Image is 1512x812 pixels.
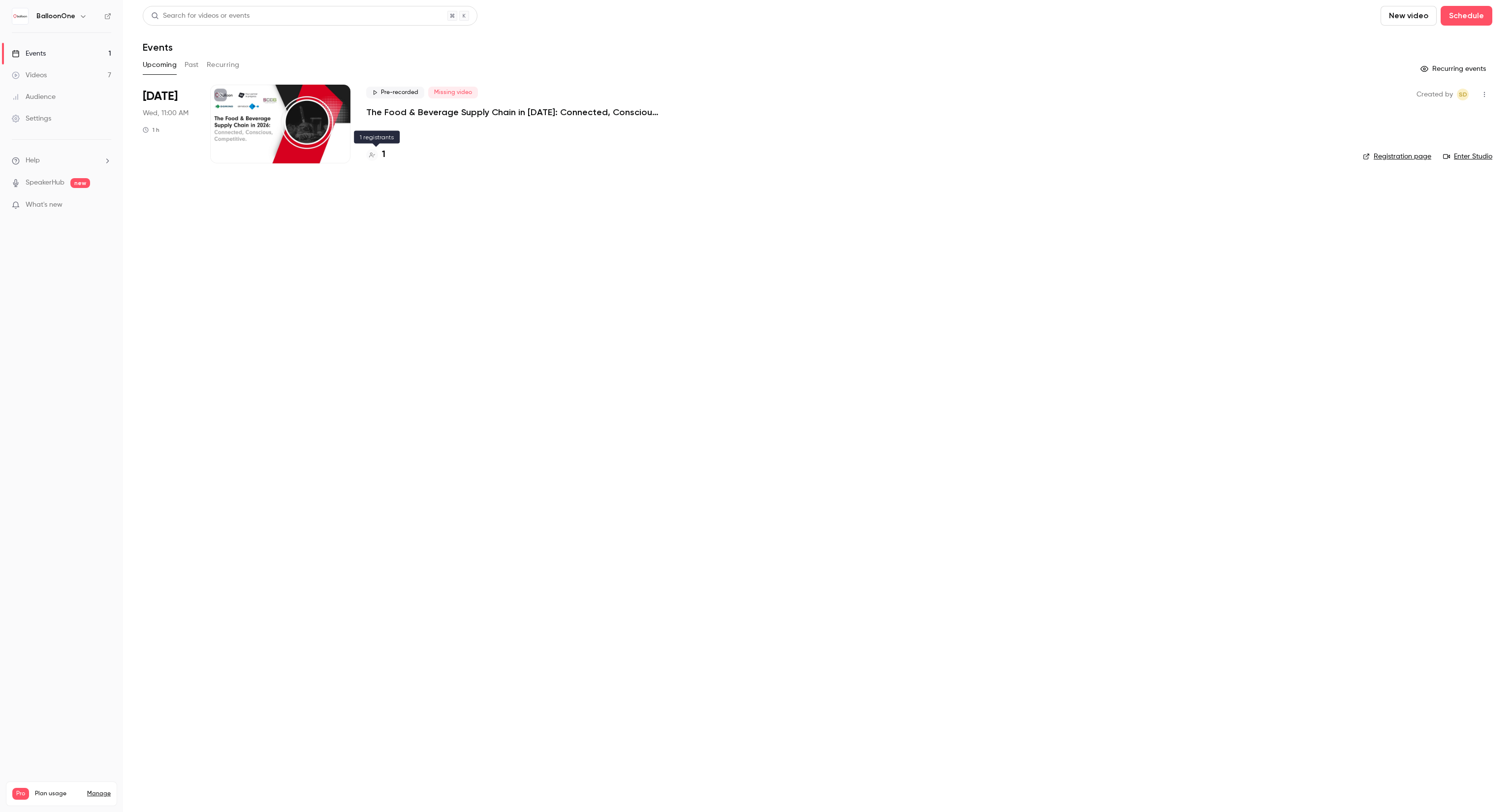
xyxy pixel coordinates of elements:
[428,87,478,98] span: Missing video
[143,126,159,134] div: 1 h
[36,11,75,21] h6: BalloonOne
[12,788,29,800] span: Pro
[12,8,28,24] img: BalloonOne
[35,790,81,798] span: Plan usage
[12,92,56,102] div: Audience
[26,156,40,166] span: Help
[366,106,661,118] a: The Food & Beverage Supply Chain in [DATE]: Connected, Conscious, Competitive.
[1443,152,1492,161] a: Enter Studio
[185,57,199,73] button: Past
[151,11,250,21] div: Search for videos or events
[382,148,385,161] h4: 1
[12,156,111,166] li: help-dropdown-opener
[366,148,385,161] a: 1
[12,70,47,80] div: Videos
[1441,6,1492,26] button: Schedule
[143,108,189,118] span: Wed, 11:00 AM
[99,201,111,210] iframe: Noticeable Trigger
[143,57,177,73] button: Upcoming
[26,200,63,210] span: What's new
[12,49,46,59] div: Events
[143,85,194,163] div: Oct 29 Wed, 11:00 AM (Europe/London)
[143,89,178,104] span: [DATE]
[1459,89,1467,100] span: SD
[366,87,424,98] span: Pre-recorded
[87,790,111,798] a: Manage
[207,57,240,73] button: Recurring
[70,178,90,188] span: new
[143,41,173,53] h1: Events
[1363,152,1431,161] a: Registration page
[1457,89,1469,100] span: Sitara Duggal
[1381,6,1437,26] button: New video
[12,114,51,124] div: Settings
[1416,61,1492,77] button: Recurring events
[1417,89,1453,100] span: Created by
[26,178,64,188] a: SpeakerHub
